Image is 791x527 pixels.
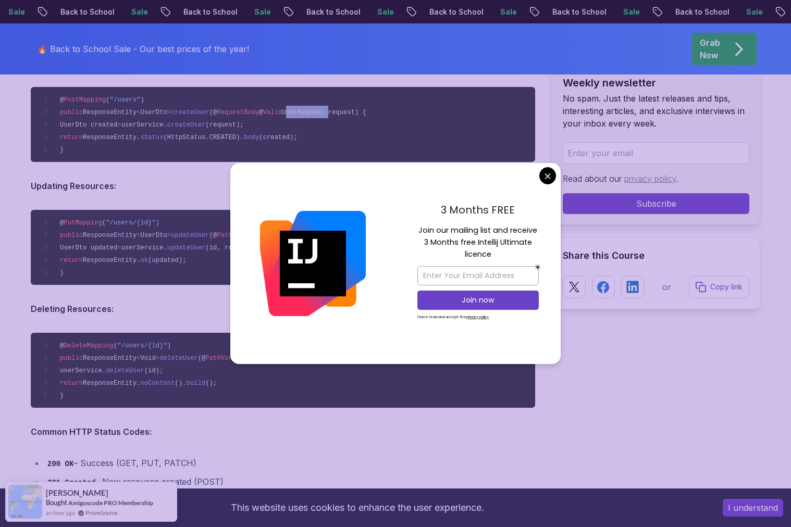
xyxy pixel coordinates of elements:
[137,355,140,362] span: <
[38,7,108,17] p: Back to School
[160,7,231,17] p: Back to School
[140,96,144,104] span: )
[85,508,118,517] a: ProveSource
[205,380,217,387] span: ();
[44,474,535,490] li: – New resource created (POST)
[121,121,167,129] span: userService.
[106,219,156,227] span: "/users/{id}"
[31,304,114,314] strong: Deleting Resources:
[60,392,64,399] span: }
[60,232,83,239] span: public
[60,146,64,154] span: }
[723,499,783,517] button: Accept cookies
[209,109,217,116] span: (@
[231,7,265,17] p: Sale
[563,248,749,263] h2: Share this Course
[282,109,366,116] span: UserRequest request) {
[563,92,749,130] p: No spam. Just the latest releases and tips, interesting articles, and exclusive interviews in you...
[563,142,749,164] input: Enter your email
[140,134,163,141] span: status
[64,342,114,349] span: DeleteMapping
[171,232,209,239] span: updateUser
[140,355,155,362] span: Void
[167,121,206,129] span: createUser
[46,498,67,507] span: Bought
[83,257,140,264] span: ResponseEntity.
[710,282,743,292] p: Copy link
[46,508,75,517] span: an hour ago
[121,244,167,252] span: userService.
[47,460,73,468] code: 200 OK
[31,181,116,191] strong: Updating Resources:
[167,109,171,116] span: >
[44,456,535,471] li: – Success (GET, PUT, PATCH)
[60,269,64,277] span: }
[64,96,106,104] span: PostMapping
[159,355,198,362] span: deleteUser
[198,355,206,362] span: (@
[83,355,137,362] span: ResponseEntity
[217,232,263,239] span: PathVariable
[108,7,142,17] p: Sale
[137,232,140,239] span: <
[60,244,117,252] span: UserDto updated
[60,134,83,141] span: return
[167,232,171,239] span: >
[8,485,42,519] img: provesource social proof notification image
[259,109,263,116] span: @
[83,134,140,141] span: ResponseEntity.
[263,109,282,116] span: Valid
[37,43,249,55] p: 🔥 Back to School Sale - Our best prices of the year!
[156,355,159,362] span: >
[106,367,144,374] span: deleteUser
[187,380,206,387] span: build
[68,498,153,507] a: Amigoscode PRO Membership
[700,36,720,61] p: Grab Now
[83,380,140,387] span: ResponseEntity.
[8,496,707,519] div: This website uses cookies to enhance the user experience.
[117,342,167,349] span: "/users/{id}"
[60,109,83,116] span: public
[83,109,137,116] span: ResponseEntity
[60,96,64,104] span: @
[217,109,259,116] span: RequestBody
[689,275,749,298] button: Copy link
[662,281,671,293] p: or
[60,219,64,227] span: @
[60,367,106,374] span: userService.
[60,121,117,129] span: UserDto created
[163,134,243,141] span: (HttpStatus.CREATED).
[60,257,83,264] span: return
[102,219,106,227] span: (
[140,380,175,387] span: noContent
[140,232,167,239] span: UserDto
[47,479,95,487] code: 201 Created
[110,96,141,104] span: "/users"
[283,7,354,17] p: Back to School
[600,7,634,17] p: Sale
[406,7,477,17] p: Back to School
[64,219,102,227] span: PutMapping
[244,134,259,141] span: body
[652,7,723,17] p: Back to School
[60,380,83,387] span: return
[167,244,206,252] span: updateUser
[563,172,749,185] p: Read about our .
[114,342,117,349] span: (
[60,355,83,362] span: public
[140,257,148,264] span: ok
[140,109,167,116] span: UserDto
[175,380,187,387] span: ().
[205,355,251,362] span: PathVariable
[205,244,259,252] span: (id, request);
[354,7,388,17] p: Sale
[117,244,121,252] span: =
[563,193,749,214] button: Subscribe
[106,96,109,104] span: (
[46,488,108,497] span: [PERSON_NAME]
[31,426,152,437] strong: Common HTTP Status Codes:
[205,121,244,129] span: (request);
[167,342,171,349] span: )
[137,109,140,116] span: <
[60,342,64,349] span: @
